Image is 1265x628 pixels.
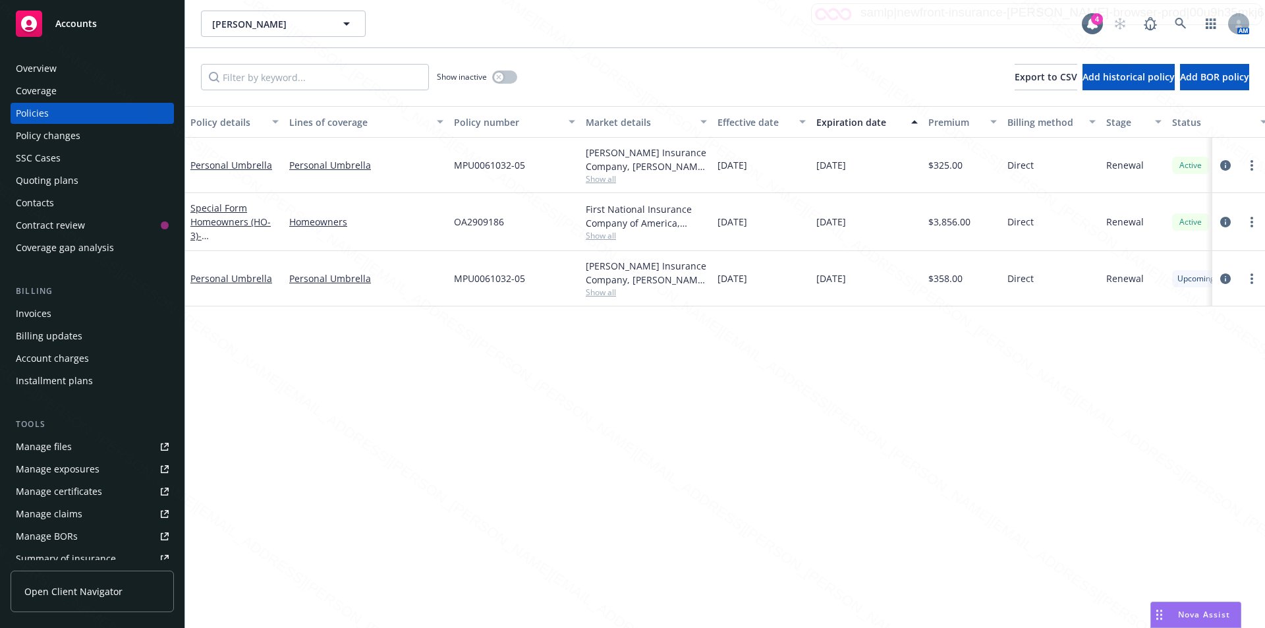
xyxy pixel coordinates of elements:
div: Billing method [1007,115,1081,129]
span: Direct [1007,215,1034,229]
span: [DATE] [717,215,747,229]
button: [PERSON_NAME] [201,11,366,37]
a: Manage certificates [11,481,174,502]
div: Policy details [190,115,264,129]
span: Add BOR policy [1180,71,1249,83]
span: Accounts [55,18,97,29]
div: Overview [16,58,57,79]
a: Homeowners [289,215,443,229]
a: more [1244,271,1260,287]
a: SSC Cases [11,148,174,169]
a: Personal Umbrella [190,272,272,285]
div: Invoices [16,303,51,324]
a: circleInformation [1218,271,1233,287]
div: Quoting plans [16,170,78,191]
a: Manage claims [11,503,174,525]
a: more [1244,157,1260,173]
div: Manage BORs [16,526,78,547]
span: [DATE] [816,271,846,285]
span: Active [1177,216,1204,228]
div: Policy number [454,115,561,129]
a: circleInformation [1218,157,1233,173]
span: Open Client Navigator [24,585,123,598]
a: Overview [11,58,174,79]
div: Coverage [16,80,57,101]
a: Report a Bug [1137,11,1164,37]
button: Lines of coverage [284,106,449,138]
span: Direct [1007,158,1034,172]
div: Billing [11,285,174,298]
a: Contacts [11,192,174,214]
a: Installment plans [11,370,174,391]
a: Coverage [11,80,174,101]
div: Manage claims [16,503,82,525]
button: Export to CSV [1015,64,1077,90]
button: Add historical policy [1082,64,1175,90]
div: Tools [11,418,174,431]
a: Summary of insurance [11,548,174,569]
a: Contract review [11,215,174,236]
button: Nova Assist [1150,602,1241,628]
span: Upcoming [1177,273,1215,285]
button: Billing method [1002,106,1101,138]
span: Show all [586,173,707,185]
span: [DATE] [717,158,747,172]
a: Policy changes [11,125,174,146]
a: Billing updates [11,326,174,347]
div: Expiration date [816,115,903,129]
span: Show inactive [437,71,487,82]
span: Nova Assist [1178,609,1230,620]
a: Search [1167,11,1194,37]
div: Policies [16,103,49,124]
div: Status [1172,115,1252,129]
a: Switch app [1198,11,1224,37]
button: Market details [580,106,712,138]
div: Contacts [16,192,54,214]
a: Personal Umbrella [289,271,443,285]
a: Special Form Homeowners (HO-3) [190,202,278,283]
a: Account charges [11,348,174,369]
div: Stage [1106,115,1147,129]
button: Policy details [185,106,284,138]
a: Policies [11,103,174,124]
span: Renewal [1106,271,1144,285]
a: Accounts [11,5,174,42]
div: Market details [586,115,692,129]
span: [DATE] [717,271,747,285]
span: [DATE] [816,215,846,229]
span: Direct [1007,271,1034,285]
span: OA2909186 [454,215,504,229]
div: First National Insurance Company of America, Safeco Insurance [586,202,707,230]
a: Manage files [11,436,174,457]
span: [DATE] [816,158,846,172]
a: Personal Umbrella [289,158,443,172]
div: Installment plans [16,370,93,391]
div: Lines of coverage [289,115,429,129]
a: Personal Umbrella [190,159,272,171]
a: Manage exposures [11,459,174,480]
div: Coverage gap analysis [16,237,114,258]
button: Expiration date [811,106,923,138]
span: Export to CSV [1015,71,1077,83]
a: more [1244,214,1260,230]
div: Drag to move [1151,602,1167,627]
span: Renewal [1106,215,1144,229]
div: Premium [928,115,982,129]
button: Add BOR policy [1180,64,1249,90]
button: Stage [1101,106,1167,138]
span: Add historical policy [1082,71,1175,83]
button: Effective date [712,106,811,138]
div: Manage certificates [16,481,102,502]
span: Renewal [1106,158,1144,172]
button: Premium [923,106,1002,138]
div: Effective date [717,115,791,129]
span: $325.00 [928,158,963,172]
span: Show all [586,287,707,298]
div: Billing updates [16,326,82,347]
div: [PERSON_NAME] Insurance Company, [PERSON_NAME] Insurance [586,146,707,173]
span: Active [1177,159,1204,171]
span: [PERSON_NAME] [212,17,326,31]
button: Policy number [449,106,580,138]
div: SSC Cases [16,148,61,169]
